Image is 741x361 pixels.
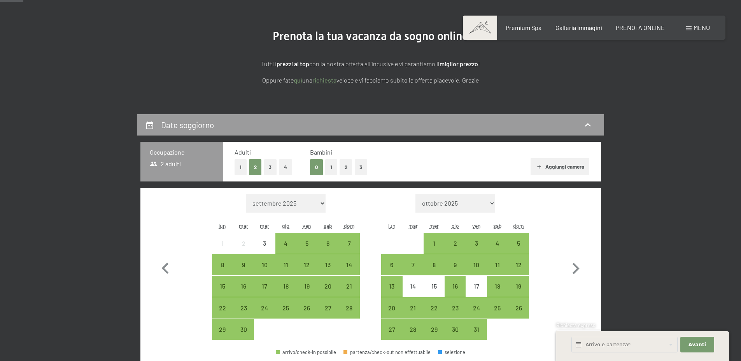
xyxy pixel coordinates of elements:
div: 21 [339,283,359,303]
div: arrivo/check-in possibile [254,254,275,275]
div: 23 [445,305,465,324]
div: 20 [382,305,401,324]
div: Fri Sep 05 2025 [296,233,317,254]
div: arrivo/check-in possibile [296,233,317,254]
div: arrivo/check-in possibile [466,319,487,340]
div: arrivo/check-in possibile [275,297,296,318]
div: Thu Sep 18 2025 [275,276,296,297]
span: PRENOTA ONLINE [616,24,665,31]
div: Sat Oct 25 2025 [487,297,508,318]
div: 4 [488,240,507,260]
div: Sat Oct 04 2025 [487,233,508,254]
strong: miglior prezzo [440,60,478,67]
div: arrivo/check-in possibile [338,254,359,275]
div: Tue Oct 07 2025 [403,254,424,275]
div: 30 [234,326,253,346]
div: arrivo/check-in possibile [381,297,402,318]
div: arrivo/check-in possibile [445,276,466,297]
div: 22 [424,305,444,324]
abbr: giovedì [452,222,459,229]
a: quì [294,76,302,84]
div: 25 [488,305,507,324]
div: Mon Oct 27 2025 [381,319,402,340]
div: selezione [438,350,465,355]
div: 12 [297,262,317,281]
div: Sun Sep 14 2025 [338,254,359,275]
div: Tue Sep 30 2025 [233,319,254,340]
div: arrivo/check-in possibile [338,233,359,254]
div: arrivo/check-in possibile [317,254,338,275]
div: 24 [466,305,486,324]
div: Wed Sep 10 2025 [254,254,275,275]
div: Mon Oct 06 2025 [381,254,402,275]
button: Mese successivo [564,194,587,340]
div: arrivo/check-in possibile [487,233,508,254]
div: 4 [276,240,296,260]
div: arrivo/check-in possibile [508,276,529,297]
div: Thu Oct 23 2025 [445,297,466,318]
div: Fri Oct 31 2025 [466,319,487,340]
abbr: lunedì [388,222,396,229]
p: Oppure fate una veloce e vi facciamo subito la offerta piacevole. Grazie [176,75,565,85]
button: 2 [340,159,352,175]
div: 15 [213,283,232,303]
div: Fri Oct 17 2025 [466,276,487,297]
div: 11 [276,262,296,281]
div: Tue Oct 28 2025 [403,319,424,340]
div: 5 [297,240,317,260]
div: Sun Oct 05 2025 [508,233,529,254]
div: 1 [424,240,444,260]
div: arrivo/check-in possibile [466,254,487,275]
div: arrivo/check-in possibile [424,254,445,275]
div: Thu Sep 25 2025 [275,297,296,318]
div: arrivo/check-in possibile [487,276,508,297]
a: Galleria immagini [555,24,602,31]
span: Premium Spa [506,24,541,31]
div: 7 [403,262,423,281]
div: arrivo/check-in possibile [424,319,445,340]
div: Sat Oct 11 2025 [487,254,508,275]
strong: prezzi al top [277,60,309,67]
div: Wed Sep 03 2025 [254,233,275,254]
div: 3 [255,240,274,260]
div: arrivo/check-in possibile [317,276,338,297]
div: arrivo/check-in possibile [254,297,275,318]
div: 3 [466,240,486,260]
div: arrivo/check-in possibile [445,233,466,254]
div: Thu Oct 16 2025 [445,276,466,297]
button: Avanti [680,337,714,353]
div: 26 [297,305,317,324]
div: arrivo/check-in possibile [254,276,275,297]
div: arrivo/check-in possibile [403,297,424,318]
div: arrivo/check-in possibile [212,276,233,297]
div: arrivo/check-in possibile [317,233,338,254]
div: 29 [424,326,444,346]
div: 6 [318,240,338,260]
div: arrivo/check-in possibile [508,297,529,318]
div: 15 [424,283,444,303]
div: 24 [255,305,274,324]
div: arrivo/check-in non effettuabile [254,233,275,254]
div: 8 [424,262,444,281]
button: Aggiungi camera [531,158,589,175]
div: arrivo/check-in possibile [338,276,359,297]
div: Mon Oct 13 2025 [381,276,402,297]
div: Tue Sep 23 2025 [233,297,254,318]
span: Adulti [235,148,251,156]
div: Fri Sep 26 2025 [296,297,317,318]
div: 2 [234,240,253,260]
div: 6 [382,262,401,281]
div: Fri Oct 24 2025 [466,297,487,318]
div: Thu Sep 11 2025 [275,254,296,275]
div: 12 [509,262,528,281]
div: 13 [382,283,401,303]
div: arrivo/check-in possibile [275,233,296,254]
div: Wed Oct 15 2025 [424,276,445,297]
div: 22 [213,305,232,324]
div: arrivo/check-in possibile [296,297,317,318]
div: arrivo/check-in non effettuabile [424,276,445,297]
div: 18 [488,283,507,303]
div: Wed Oct 29 2025 [424,319,445,340]
span: Bambini [310,148,332,156]
div: Sat Oct 18 2025 [487,276,508,297]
